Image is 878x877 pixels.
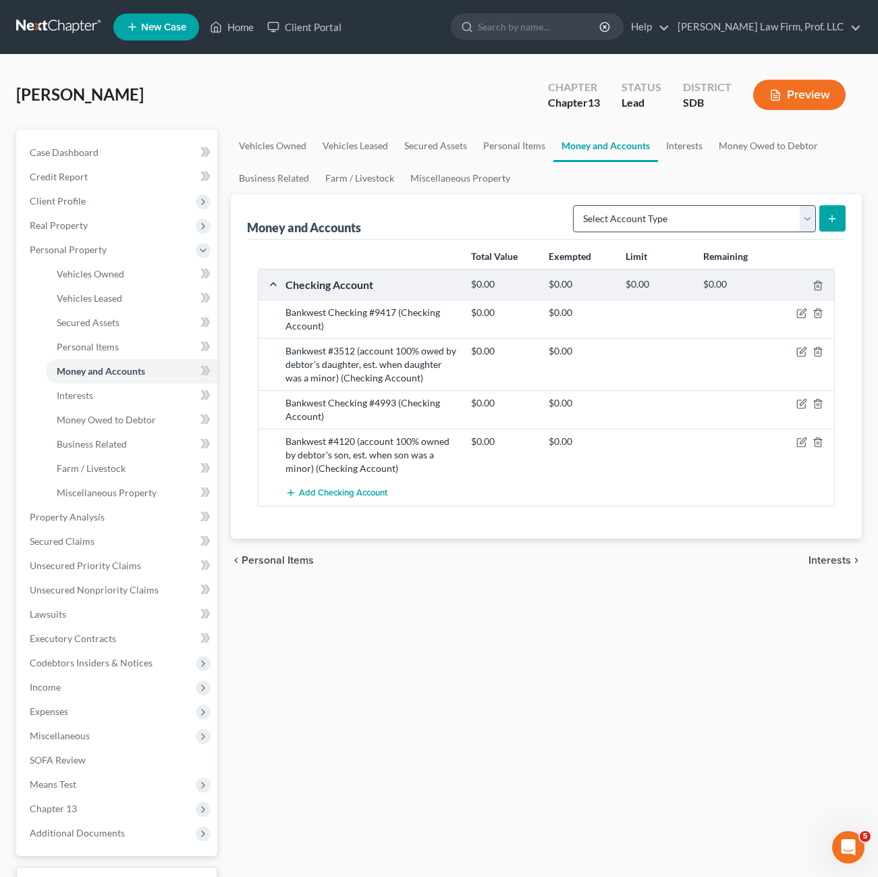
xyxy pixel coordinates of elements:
[30,657,153,668] span: Codebtors Insiders & Notices
[19,748,217,772] a: SOFA Review
[19,554,217,578] a: Unsecured Priority Claims
[46,311,217,335] a: Secured Assets
[57,292,122,304] span: Vehicles Leased
[30,706,68,717] span: Expenses
[57,365,145,377] span: Money and Accounts
[279,277,464,292] div: Checking Account
[553,130,658,162] a: Money and Accounts
[626,250,647,262] strong: Limit
[299,488,387,499] span: Add Checking Account
[285,481,387,506] button: Add Checking Account
[542,278,620,291] div: $0.00
[19,578,217,602] a: Unsecured Nonpriority Claims
[851,555,862,566] i: chevron_right
[542,435,620,448] div: $0.00
[622,95,661,111] div: Lead
[30,754,86,766] span: SOFA Review
[279,435,464,475] div: Bankwest #4120 (account 100% owned by debtor's son, est. when son was a minor) (Checking Account)
[30,560,141,571] span: Unsecured Priority Claims
[231,130,314,162] a: Vehicles Owned
[260,15,348,39] a: Client Portal
[30,584,159,595] span: Unsecured Nonpriority Claims
[471,250,518,262] strong: Total Value
[478,14,601,39] input: Search by name...
[57,487,157,498] span: Miscellaneous Property
[464,278,542,291] div: $0.00
[231,162,317,194] a: Business Related
[19,165,217,189] a: Credit Report
[46,286,217,311] a: Vehicles Leased
[30,633,116,644] span: Executory Contracts
[658,130,711,162] a: Interests
[753,80,846,110] button: Preview
[30,244,107,255] span: Personal Property
[30,511,105,523] span: Property Analysis
[30,778,76,790] span: Means Test
[549,250,591,262] strong: Exempted
[46,408,217,432] a: Money Owed to Debtor
[19,602,217,627] a: Lawsuits
[696,278,774,291] div: $0.00
[57,341,119,352] span: Personal Items
[19,140,217,165] a: Case Dashboard
[16,84,144,104] span: [PERSON_NAME]
[141,22,186,32] span: New Case
[46,481,217,505] a: Miscellaneous Property
[703,250,748,262] strong: Remaining
[30,535,94,547] span: Secured Claims
[57,462,126,474] span: Farm / Livestock
[464,396,542,410] div: $0.00
[46,359,217,383] a: Money and Accounts
[19,505,217,529] a: Property Analysis
[57,268,124,280] span: Vehicles Owned
[46,456,217,481] a: Farm / Livestock
[279,344,464,385] div: Bankwest #3512 (account 100% owed by debtor's daughter, est. when daughter was a minor) (Checking...
[30,219,88,231] span: Real Property
[46,262,217,286] a: Vehicles Owned
[711,130,826,162] a: Money Owed to Debtor
[396,130,475,162] a: Secured Assets
[475,130,553,162] a: Personal Items
[247,219,361,236] div: Money and Accounts
[57,317,119,328] span: Secured Assets
[542,396,620,410] div: $0.00
[30,195,86,207] span: Client Profile
[231,555,314,566] button: chevron_left Personal Items
[19,529,217,554] a: Secured Claims
[619,278,696,291] div: $0.00
[624,15,669,39] a: Help
[57,438,127,450] span: Business Related
[46,432,217,456] a: Business Related
[808,555,851,566] span: Interests
[57,414,156,425] span: Money Owed to Debtor
[314,130,396,162] a: Vehicles Leased
[860,831,871,842] span: 5
[57,390,93,401] span: Interests
[542,306,620,319] div: $0.00
[30,730,90,741] span: Miscellaneous
[30,803,77,814] span: Chapter 13
[548,80,600,95] div: Chapter
[30,608,66,620] span: Lawsuits
[622,80,661,95] div: Status
[30,827,125,839] span: Additional Documents
[203,15,260,39] a: Home
[548,95,600,111] div: Chapter
[808,555,862,566] button: Interests chevron_right
[683,80,732,95] div: District
[542,344,620,358] div: $0.00
[317,162,402,194] a: Farm / Livestock
[19,627,217,651] a: Executory Contracts
[279,306,464,333] div: Bankwest Checking #9417 (Checking Account)
[279,396,464,423] div: Bankwest Checking #4993 (Checking Account)
[464,306,542,319] div: $0.00
[30,681,61,693] span: Income
[46,335,217,359] a: Personal Items
[46,383,217,408] a: Interests
[464,344,542,358] div: $0.00
[588,96,600,109] span: 13
[30,147,99,158] span: Case Dashboard
[242,555,314,566] span: Personal Items
[671,15,861,39] a: [PERSON_NAME] Law Firm, Prof. LLC
[683,95,732,111] div: SDB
